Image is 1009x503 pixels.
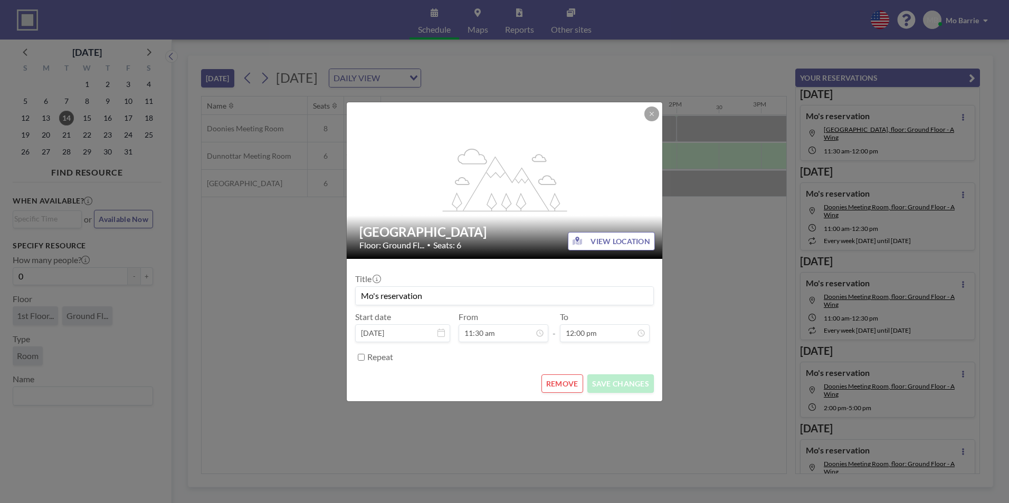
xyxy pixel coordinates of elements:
g: flex-grow: 1.2; [443,148,567,211]
button: REMOVE [541,374,583,393]
label: Start date [355,312,391,322]
input: (No title) [356,287,653,305]
label: Repeat [367,352,393,362]
span: Seats: 6 [433,240,461,250]
button: VIEW LOCATION [568,232,655,250]
span: Floor: Ground Fl... [359,240,424,250]
span: • [427,241,431,249]
label: To [560,312,568,322]
button: SAVE CHANGES [587,374,654,393]
span: - [553,315,556,338]
h2: [GEOGRAPHIC_DATA] [359,224,651,240]
label: From [459,312,478,322]
label: Title [355,274,380,284]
